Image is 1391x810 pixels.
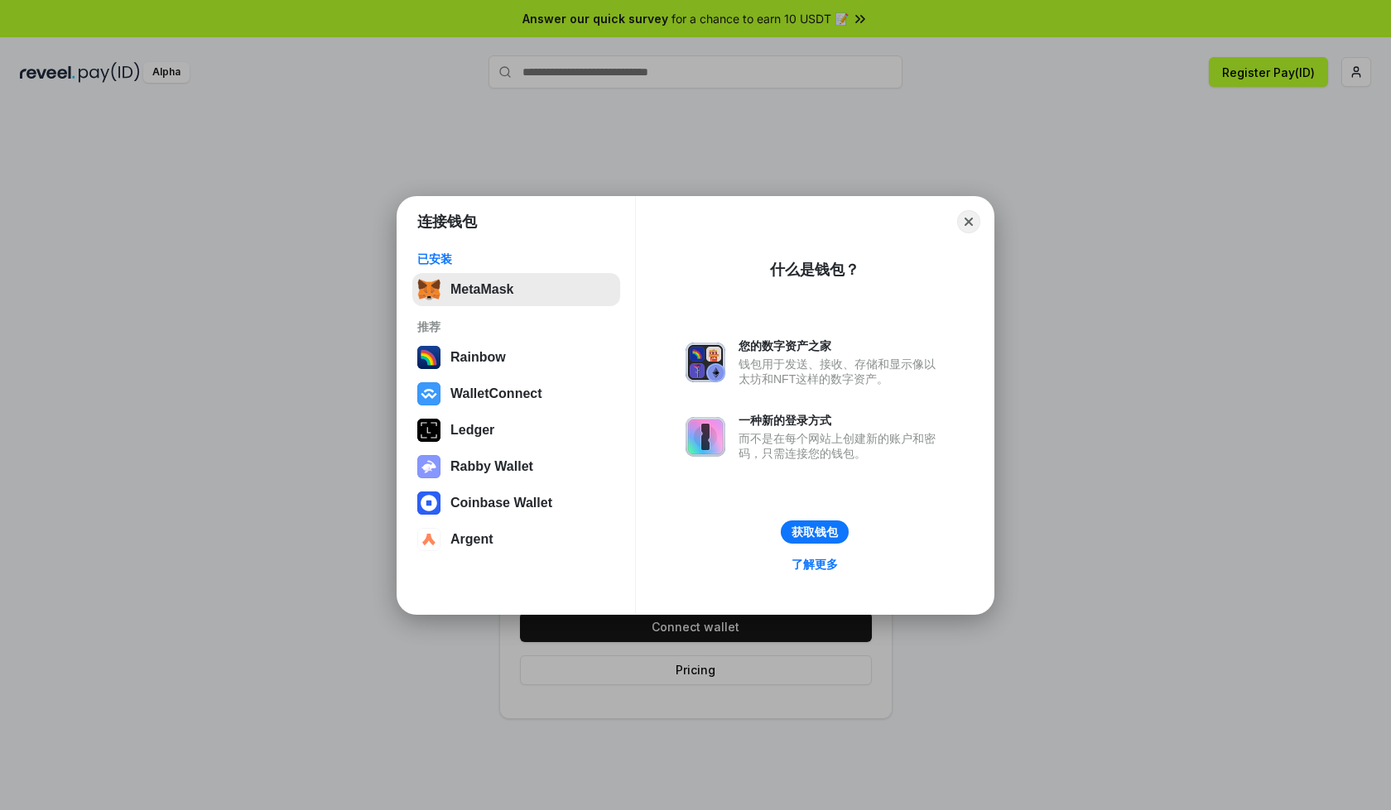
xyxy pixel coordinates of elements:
[412,486,620,520] button: Coinbase Wallet
[417,455,440,478] img: svg+xml,%3Csvg%20xmlns%3D%22http%3A%2F%2Fwww.w3.org%2F2000%2Fsvg%22%20fill%3D%22none%22%20viewBox...
[957,210,980,233] button: Close
[417,346,440,369] img: svg+xml,%3Csvg%20width%3D%22120%22%20height%3D%22120%22%20viewBox%3D%220%200%20120%20120%22%20fil...
[412,377,620,410] button: WalletConnect
[792,525,838,539] div: 获取钱包
[417,419,440,442] img: svg+xml,%3Csvg%20xmlns%3D%22http%3A%2F%2Fwww.w3.org%2F2000%2Fsvg%22%20width%3D%2228%22%20height%3...
[412,341,620,374] button: Rainbow
[739,431,944,461] div: 而不是在每个网站上创建新的账户和密码，只需连接您的钱包。
[417,212,477,232] h1: 连接钱包
[450,532,493,547] div: Argent
[450,423,494,438] div: Ledger
[412,523,620,556] button: Argent
[686,343,725,382] img: svg+xml,%3Csvg%20xmlns%3D%22http%3A%2F%2Fwww.w3.org%2F2000%2Fsvg%22%20fill%3D%22none%22%20viewBox...
[417,252,615,266] div: 已安装
[686,417,725,457] img: svg+xml,%3Csvg%20xmlns%3D%22http%3A%2F%2Fwww.w3.org%2F2000%2Fsvg%22%20fill%3D%22none%22%20viewBox...
[450,386,542,401] div: WalletConnect
[417,491,440,515] img: svg+xml,%3Csvg%20width%3D%2228%22%20height%3D%2228%22%20viewBox%3D%220%200%2028%2028%22%20fill%3D...
[770,260,859,280] div: 什么是钱包？
[450,350,506,365] div: Rainbow
[412,414,620,447] button: Ledger
[417,278,440,301] img: svg+xml,%3Csvg%20fill%3D%22none%22%20height%3D%2233%22%20viewBox%3D%220%200%2035%2033%22%20width%...
[417,528,440,551] img: svg+xml,%3Csvg%20width%3D%2228%22%20height%3D%2228%22%20viewBox%3D%220%200%2028%2028%22%20fill%3D...
[781,520,849,544] button: 获取钱包
[450,282,513,297] div: MetaMask
[417,382,440,405] img: svg+xml,%3Csvg%20width%3D%2228%22%20height%3D%2228%22%20viewBox%3D%220%200%2028%2028%22%20fill%3D...
[739,413,944,428] div: 一种新的登录方式
[417,319,615,334] div: 推荐
[782,554,848,575] a: 了解更多
[450,496,552,510] div: Coinbase Wallet
[412,450,620,483] button: Rabby Wallet
[450,459,533,474] div: Rabby Wallet
[792,557,838,572] div: 了解更多
[739,357,944,386] div: 钱包用于发送、接收、存储和显示像以太坊和NFT这样的数字资产。
[412,273,620,306] button: MetaMask
[739,338,944,353] div: 您的数字资产之家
